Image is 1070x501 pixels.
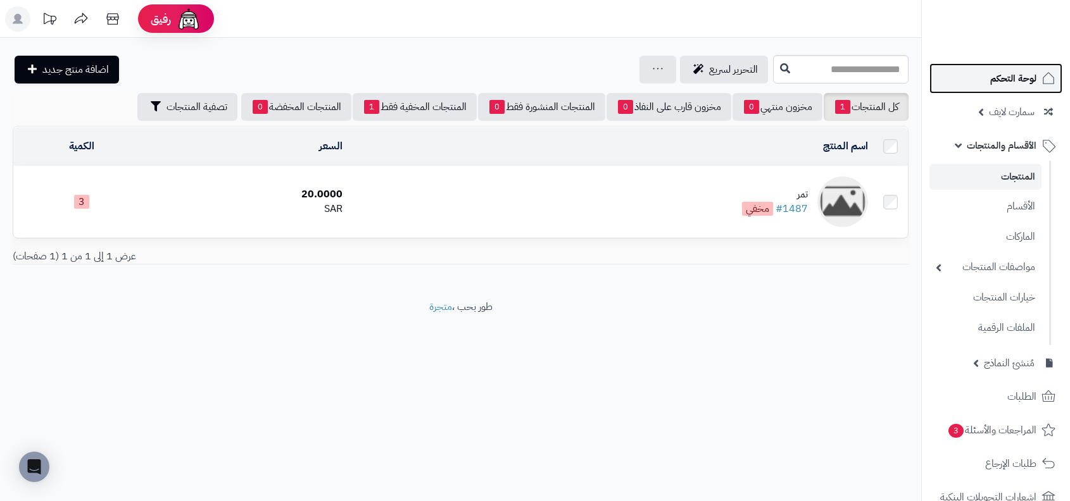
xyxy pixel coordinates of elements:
span: 3 [74,195,89,209]
a: المنتجات المخفية فقط1 [353,93,477,121]
span: المراجعات والأسئلة [947,421,1036,439]
span: 1 [835,100,850,114]
span: الطلبات [1007,388,1036,405]
span: 1 [364,100,379,114]
span: لوحة التحكم [990,70,1036,87]
div: عرض 1 إلى 1 من 1 (1 صفحات) [3,249,461,264]
span: 0 [744,100,759,114]
a: اضافة منتج جديد [15,56,119,83]
div: 20.0000 [155,187,343,202]
button: تصفية المنتجات [137,93,237,121]
a: المنتجات [929,164,1042,190]
a: المراجعات والأسئلة3 [929,415,1062,445]
a: السعر [319,139,343,154]
a: متجرة [429,299,452,314]
a: اسم المنتج [823,139,868,154]
a: مخزون قارب على النفاذ0 [607,93,731,121]
span: رفيق [151,11,171,27]
a: الأقسام [929,193,1042,220]
span: 0 [253,100,268,114]
a: لوحة التحكم [929,63,1062,94]
div: تمر [742,187,808,202]
img: تمر [817,176,868,227]
span: التحرير لسريع [709,62,758,77]
div: SAR [155,202,343,216]
span: مُنشئ النماذج [984,354,1035,372]
span: 3 [948,423,964,438]
a: التحرير لسريع [680,56,768,83]
a: كل المنتجات1 [824,93,909,121]
a: مخزون منتهي0 [733,93,822,121]
span: مخفي [742,202,773,216]
span: 0 [489,100,505,114]
a: مواصفات المنتجات [929,254,1042,281]
span: تصفية المنتجات [167,99,227,114]
span: طلبات الإرجاع [985,455,1036,473]
a: الكمية [69,139,94,154]
a: طلبات الإرجاع [929,448,1062,479]
span: اضافة منتج جديد [42,62,109,77]
div: Open Intercom Messenger [19,452,49,482]
img: ai-face.png [176,6,201,32]
a: الماركات [929,223,1042,250]
a: الملفات الرقمية [929,314,1042,342]
span: سمارت لايف [989,103,1035,121]
a: المنتجات المخفضة0 [241,93,351,121]
span: الأقسام والمنتجات [967,137,1036,154]
a: خيارات المنتجات [929,284,1042,311]
a: تحديثات المنصة [34,6,65,35]
a: المنتجات المنشورة فقط0 [478,93,605,121]
a: الطلبات [929,381,1062,412]
a: #1487 [776,201,808,216]
span: 0 [618,100,633,114]
img: logo-2.png [984,17,1058,44]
